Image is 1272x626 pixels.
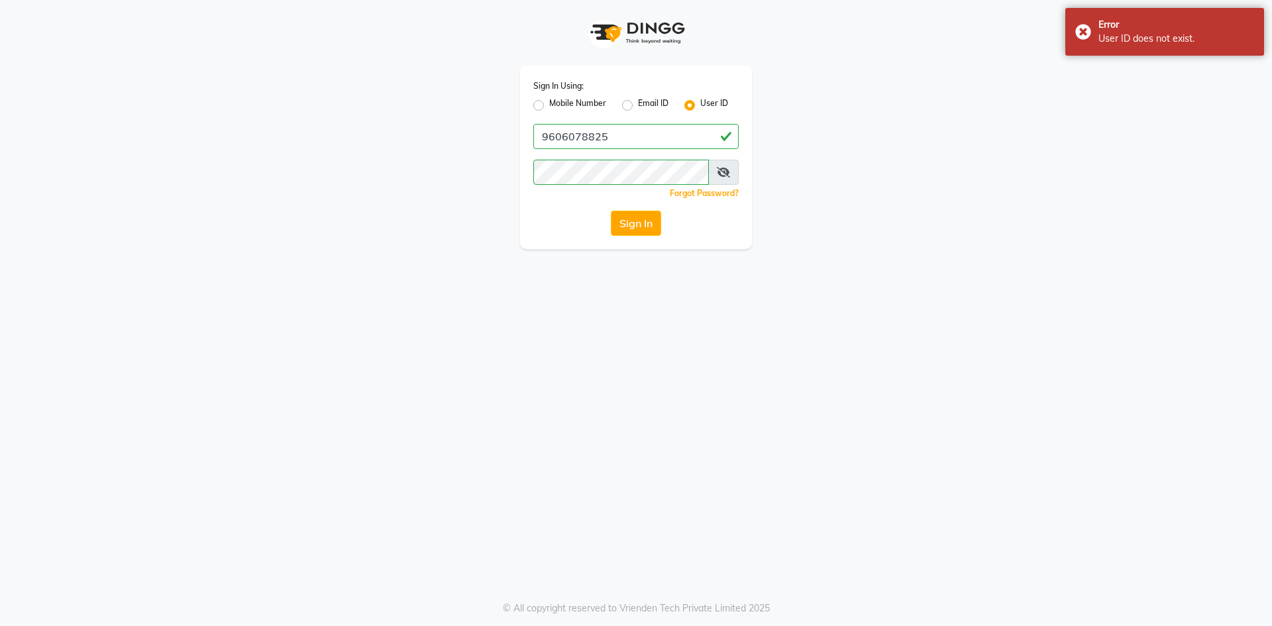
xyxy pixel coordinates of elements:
a: Forgot Password? [670,188,739,198]
label: User ID [700,97,728,113]
div: User ID does not exist. [1098,32,1254,46]
div: Error [1098,18,1254,32]
label: Sign In Using: [533,80,584,92]
img: logo1.svg [583,13,689,52]
input: Username [533,124,739,149]
button: Sign In [611,211,661,236]
label: Email ID [638,97,668,113]
input: Username [533,160,709,185]
label: Mobile Number [549,97,606,113]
